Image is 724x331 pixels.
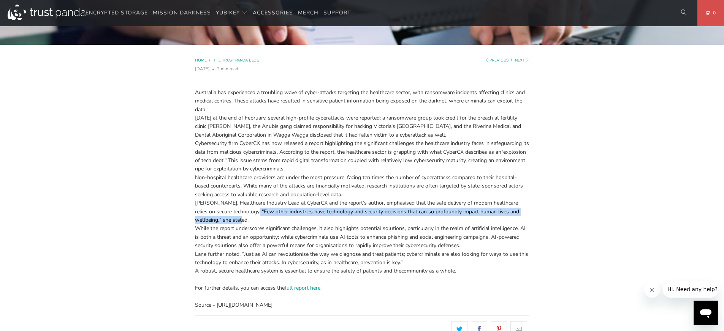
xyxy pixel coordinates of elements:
[303,251,306,258] span: s
[195,251,303,258] span: Lane further noted, “Just as AI can revolutioni
[330,242,333,249] span: s
[298,9,318,16] span: Merch
[195,65,210,73] span: [DATE]
[195,225,526,249] span: While the report underscores significant challenges, it also highlights potential solutions, part...
[285,284,320,292] a: full report here
[515,58,529,63] a: Next
[226,97,229,104] span: e
[195,114,521,139] span: [DATE] at the end of February, several high-profile cyberattacks were reported: a ransomware grou...
[195,58,207,63] span: Home
[217,65,238,73] span: 2 min read
[195,174,523,198] span: Non-hospital healthcare providers are under the most pressure, facing ten times the number of cyb...
[86,4,148,22] a: Encrypted Storage
[153,9,211,16] span: Mission Darkness
[195,301,272,309] span: Source - [URL][DOMAIN_NAME]
[195,97,522,113] span: s. These attacks have resulted in sensitive patient information being exposed on the darknet, whe...
[195,148,526,173] span: "explosion of tech debt." This issue stems from rapid digital transformation coupled with relativ...
[195,251,528,266] span: e the way we diagnose and treat patients; cybercriminals are also looking for ways to use this te...
[645,282,660,298] iframe: Close message
[694,301,718,325] iframe: Button to launch messaging window
[323,4,351,22] a: Support
[195,89,525,104] span: Australia has experienced a troubling wave of cyber-attacks targeting the healthcare sector, with...
[320,284,322,292] span: .
[209,58,212,63] span: /
[401,267,455,274] span: community as a whole
[663,281,718,298] iframe: Message from company
[195,58,208,63] a: Home
[216,9,240,16] span: YubiKey
[455,267,456,274] span: .
[86,9,148,16] span: Encrypted Storage
[511,58,514,63] span: /
[298,4,318,22] a: Merch
[195,284,285,292] span: For further details, you can access the
[153,4,211,22] a: Mission Darkness
[195,140,529,155] span: Cybersecurity firm CyberCX has now released a report highlighting the significant challenges the ...
[710,9,716,17] span: 0
[86,4,351,22] nav: Translation missing: en.navigation.header.main_nav
[195,199,519,224] span: [PERSON_NAME], Healthcare Industry Lead at CyberCX and the report’s author, emphasised that the s...
[216,4,248,22] summary: YubiKey
[253,4,293,22] a: Accessories
[195,267,401,274] span: A robust, secure healthcare system is essential to ensure the safety of patients and the
[323,9,351,16] span: Support
[253,9,293,16] span: Accessories
[213,58,259,63] a: The Trust Panda Blog
[333,242,460,249] span: ations to rapidly improve their cybersecurity defenses.
[485,58,509,63] a: Previous
[8,5,86,20] img: Trust Panda Australia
